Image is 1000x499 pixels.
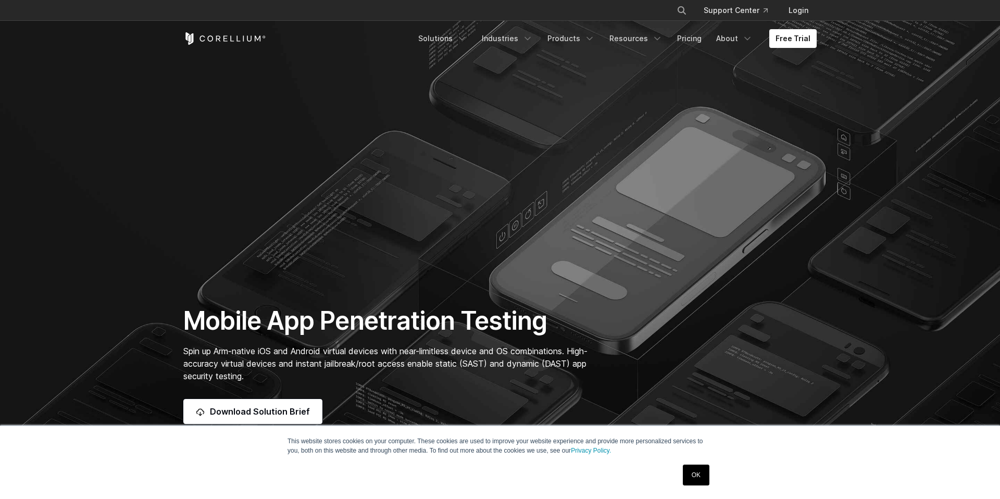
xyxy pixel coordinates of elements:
p: This website stores cookies on your computer. These cookies are used to improve your website expe... [287,436,712,455]
a: Products [541,29,601,48]
span: Spin up Arm-native iOS and Android virtual devices with near-limitless device and OS combinations... [183,346,587,381]
div: Navigation Menu [664,1,817,20]
a: Corellium Home [183,32,266,45]
a: OK [683,465,709,485]
a: Free Trial [769,29,817,48]
button: Search [672,1,691,20]
a: Login [780,1,817,20]
a: Solutions [412,29,473,48]
span: Download Solution Brief [210,405,310,418]
a: Privacy Policy. [571,447,611,454]
a: Resources [603,29,669,48]
a: Industries [476,29,539,48]
div: Navigation Menu [412,29,817,48]
a: Pricing [671,29,708,48]
a: Support Center [695,1,776,20]
a: About [710,29,759,48]
a: Download Solution Brief [183,399,322,424]
h1: Mobile App Penetration Testing [183,305,598,336]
